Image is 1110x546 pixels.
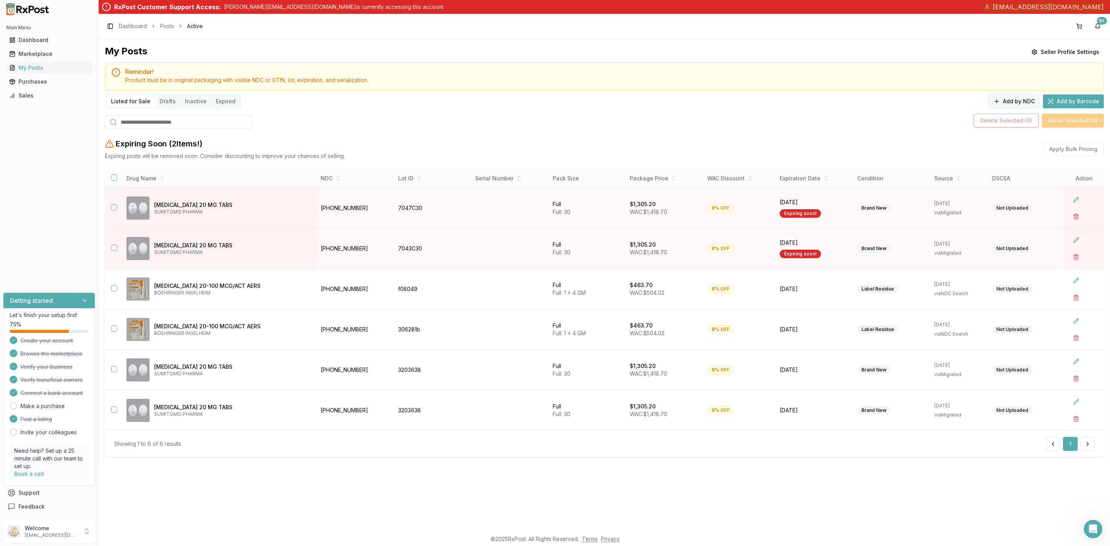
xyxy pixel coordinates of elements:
button: Feedback [3,500,95,514]
div: 9+ [1097,17,1107,25]
a: My Posts [6,61,92,75]
span: WAC: $504.02 [630,330,664,336]
div: Showing 1 to 6 of 6 results [114,440,181,448]
p: SUMITOMO PHARMA [154,411,310,417]
td: Full [548,390,626,430]
img: Latuda 20 MG TABS [126,399,150,422]
td: [PHONE_NUMBER] [316,228,394,269]
p: [DATE] [934,362,983,368]
p: [MEDICAL_DATA] 20 MG TABS [154,242,310,249]
div: Package Price [630,175,698,182]
td: [PHONE_NUMBER] [316,390,394,430]
p: SUMITOMO PHARMA [154,209,310,215]
p: [DATE] [934,322,983,328]
p: [MEDICAL_DATA] 20 MG TABS [154,403,310,411]
td: Full [548,269,626,309]
span: Full: 1 x 4 GM [553,330,586,336]
span: Full: 30 [553,208,570,215]
td: 306281b [394,309,471,349]
p: [MEDICAL_DATA] 20 MG TABS [154,363,310,371]
span: 75 % [10,321,21,328]
span: Connect a bank account [20,389,83,397]
button: Listed for Sale [106,95,155,108]
p: Welcome [25,524,78,532]
a: Purchases [6,75,92,89]
img: Latuda 20 MG TABS [126,358,150,381]
span: Full: 30 [553,370,570,377]
p: $1,305.20 [630,241,656,249]
span: [DATE] [780,326,848,333]
p: [PERSON_NAME][EMAIL_ADDRESS][DOMAIN_NAME] is currently accessing this account. [224,3,444,11]
span: [DATE] [780,285,848,293]
span: Feedback [18,503,45,511]
div: NDC [321,175,389,182]
span: Post a listing [20,415,52,423]
button: Support [3,486,95,500]
span: WAC: $1,418.70 [630,411,667,417]
a: Book a call [14,470,44,477]
div: 8% OFF [707,406,734,415]
span: Full: 1 x 4 GM [553,289,586,296]
div: Brand New [857,204,891,212]
p: via Migrated [934,210,983,216]
button: 9+ [1091,20,1104,32]
div: Brand New [857,406,891,415]
p: $463.70 [630,322,653,329]
p: [MEDICAL_DATA] 20-100 MCG/ACT AERS [154,323,310,330]
p: via NDC Search [934,291,983,297]
p: $1,305.20 [630,200,656,208]
p: via NDC Search [934,331,983,337]
button: Purchases [3,76,95,88]
td: 3203638 [394,349,471,390]
span: Full: 30 [553,249,570,255]
button: Edit [1069,233,1083,247]
span: [DATE] [780,366,848,374]
img: Combivent Respimat 20-100 MCG/ACT AERS [126,318,150,341]
button: Dashboard [3,34,95,46]
button: Sales [3,89,95,102]
p: [DATE] [934,241,983,247]
td: [PHONE_NUMBER] [316,349,394,390]
span: Browse the marketplace [20,350,82,358]
td: Full [548,228,626,269]
button: Delete [1069,331,1083,345]
a: Make a purchase [20,402,65,410]
button: Expired [211,95,240,108]
button: Delete [1069,291,1083,304]
a: Invite your colleagues [20,428,77,436]
p: SUMITOMO PHARMA [154,371,310,377]
div: Expiring soon! [780,250,821,258]
a: Privacy [601,536,620,542]
button: Delete [1069,210,1083,223]
h5: Reminder! [125,69,1097,75]
nav: breadcrumb [119,22,203,30]
div: Expiration Date [780,175,848,182]
p: via Migrated [934,250,983,256]
div: My Posts [105,45,147,59]
div: Purchases [9,78,89,86]
td: Full [548,349,626,390]
div: Lot ID [398,175,466,182]
iframe: Intercom live chat [1084,520,1102,538]
div: Brand New [857,366,891,374]
p: [EMAIL_ADDRESS][DOMAIN_NAME] [25,532,78,538]
span: WAC: $1,418.70 [630,370,667,377]
div: Not Uploaded [992,204,1033,212]
img: RxPost Logo [3,3,52,15]
div: My Posts [9,64,89,72]
button: Edit [1069,395,1083,409]
div: Not Uploaded [992,244,1033,253]
p: $463.70 [630,281,653,289]
div: Label Residue [857,325,898,334]
div: RxPost Customer Support Access: [114,2,221,12]
div: 8% OFF [707,285,734,293]
p: [DATE] [934,200,983,207]
span: [EMAIL_ADDRESS][DOMAIN_NAME] [993,2,1104,12]
a: Sales [6,89,92,102]
div: Not Uploaded [992,366,1033,374]
div: Expiring soon! [780,209,821,218]
div: 8% OFF [707,244,734,253]
button: Marketplace [3,48,95,60]
span: Full: 30 [553,411,570,417]
a: Dashboard [119,22,147,30]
